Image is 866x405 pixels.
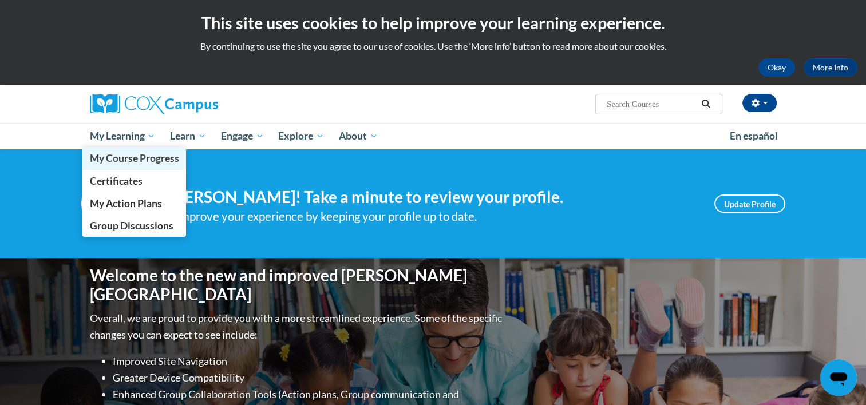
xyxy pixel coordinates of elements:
[90,94,307,114] a: Cox Campus
[271,123,331,149] a: Explore
[89,197,161,209] span: My Action Plans
[170,129,206,143] span: Learn
[82,170,187,192] a: Certificates
[82,147,187,169] a: My Course Progress
[758,58,795,77] button: Okay
[820,359,857,396] iframe: Button to launch messaging window
[9,11,857,34] h2: This site uses cookies to help improve your learning experience.
[82,215,187,237] a: Group Discussions
[89,220,173,232] span: Group Discussions
[113,353,505,370] li: Improved Site Navigation
[722,124,785,148] a: En español
[113,370,505,386] li: Greater Device Compatibility
[90,310,505,343] p: Overall, we are proud to provide you with a more streamlined experience. Some of the specific cha...
[150,207,697,226] div: Help improve your experience by keeping your profile up to date.
[339,129,378,143] span: About
[89,175,142,187] span: Certificates
[90,266,505,304] h1: Welcome to the new and improved [PERSON_NAME][GEOGRAPHIC_DATA]
[606,97,697,111] input: Search Courses
[89,129,155,143] span: My Learning
[9,40,857,53] p: By continuing to use the site you agree to our use of cookies. Use the ‘More info’ button to read...
[730,130,778,142] span: En español
[278,129,324,143] span: Explore
[742,94,777,112] button: Account Settings
[697,97,714,111] button: Search
[714,194,785,213] a: Update Profile
[804,58,857,77] a: More Info
[82,123,163,149] a: My Learning
[90,94,218,114] img: Cox Campus
[163,123,213,149] a: Learn
[150,188,697,207] h4: Hi [PERSON_NAME]! Take a minute to review your profile.
[89,152,179,164] span: My Course Progress
[81,178,133,229] img: Profile Image
[213,123,271,149] a: Engage
[73,123,794,149] div: Main menu
[221,129,264,143] span: Engage
[82,192,187,215] a: My Action Plans
[331,123,385,149] a: About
